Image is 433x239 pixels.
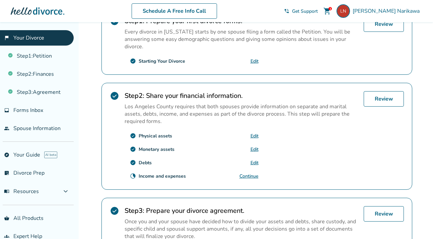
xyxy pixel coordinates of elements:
[130,133,136,139] span: check_circle
[130,146,136,152] span: check_circle
[125,28,358,50] p: Every divorce in [US_STATE] starts by one spouse filing a form called the Petition. You will be a...
[110,91,119,101] span: check_circle
[130,58,136,64] span: check_circle
[139,146,174,153] div: Monetary assets
[4,108,9,113] span: inbox
[250,160,259,166] a: Edit
[364,206,404,222] a: Review
[353,7,422,15] span: [PERSON_NAME] Narikawa
[250,133,259,139] a: Edit
[125,103,358,125] p: Los Angeles County requires that both spouses provide information on separate and marital assets,...
[400,207,433,239] iframe: Chat Widget
[44,152,57,158] span: AI beta
[110,206,119,216] span: check_circle
[329,7,332,10] div: 1
[132,3,217,19] a: Schedule A Free Info Call
[4,234,9,239] span: groups
[292,8,318,14] span: Get Support
[130,173,136,179] span: clock_loader_40
[62,187,70,195] span: expand_more
[4,170,9,176] span: list_alt_check
[364,91,404,107] a: Review
[4,188,39,195] span: Resources
[139,160,152,166] div: Debts
[4,35,9,41] span: flag_2
[337,4,350,18] img: lamiro29@gmail.com
[139,173,186,179] div: Income and expenses
[125,206,144,215] strong: Step 3 :
[125,91,358,100] h2: Share your financial information.
[139,133,172,139] div: Physical assets
[364,16,404,32] a: Review
[284,8,318,14] a: phone_in_talkGet Support
[4,126,9,131] span: people
[125,206,358,215] h2: Prepare your divorce agreement.
[239,173,259,179] a: Continue
[130,160,136,166] span: check_circle
[250,58,259,64] a: Edit
[110,16,119,26] span: check_circle
[139,58,185,64] div: Starting Your Divorce
[284,8,289,14] span: phone_in_talk
[323,7,331,15] span: shopping_cart
[4,152,9,158] span: explore
[4,216,9,221] span: shopping_basket
[13,107,43,114] span: Forms Inbox
[250,146,259,153] a: Edit
[4,189,9,194] span: menu_book
[125,91,144,100] strong: Step 2 :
